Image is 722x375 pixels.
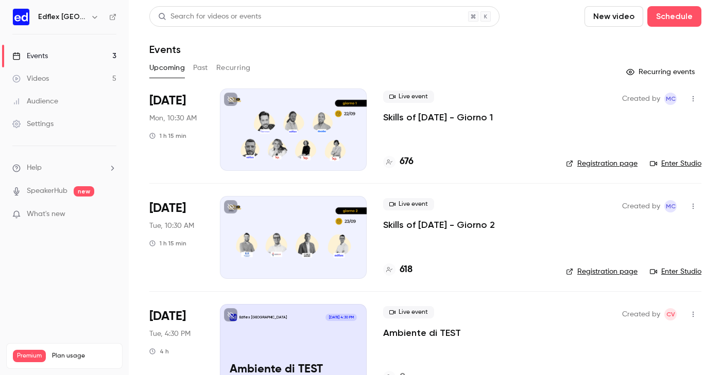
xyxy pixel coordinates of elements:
[12,163,116,173] li: help-dropdown-opener
[585,6,643,27] button: New video
[27,209,65,220] span: What's new
[149,239,186,247] div: 1 h 15 min
[12,119,54,129] div: Settings
[650,266,701,277] a: Enter Studio
[52,352,116,360] span: Plan usage
[383,306,434,318] span: Live event
[27,186,67,197] a: SpeakerHub
[38,12,87,22] h6: Edflex [GEOGRAPHIC_DATA]
[149,113,197,123] span: Mon, 10:30 AM
[193,60,208,76] button: Past
[149,329,191,339] span: Tue, 4:30 PM
[149,200,186,217] span: [DATE]
[12,74,49,84] div: Videos
[622,200,660,212] span: Created by
[13,9,29,25] img: Edflex Italy
[666,93,676,105] span: MC
[400,155,414,169] h4: 676
[325,314,356,321] span: [DATE] 4:30 PM
[149,347,169,355] div: 4 h
[158,11,261,22] div: Search for videos or events
[664,93,677,105] span: Manon Cousin
[149,43,181,56] h1: Events
[104,210,116,219] iframe: Noticeable Trigger
[622,64,701,80] button: Recurring events
[239,315,287,320] p: Edflex [GEOGRAPHIC_DATA]
[383,91,434,103] span: Live event
[13,350,46,362] span: Premium
[400,263,412,277] h4: 618
[622,93,660,105] span: Created by
[383,111,493,123] a: Skills of [DATE] - Giorno 1
[664,200,677,212] span: Manon Cousin
[74,186,94,197] span: new
[566,158,638,169] a: Registration page
[149,132,186,140] div: 1 h 15 min
[383,155,414,169] a: 676
[149,60,185,76] button: Upcoming
[12,51,48,61] div: Events
[149,308,186,325] span: [DATE]
[383,198,434,210] span: Live event
[149,196,203,278] div: Sep 23 Tue, 10:30 AM (Europe/Berlin)
[666,200,676,212] span: MC
[566,266,638,277] a: Registration page
[27,163,42,173] span: Help
[664,308,677,320] span: Concetta Virga
[12,96,58,106] div: Audience
[383,219,495,231] a: Skills of [DATE] - Giorno 2
[383,327,461,339] a: Ambiente di TEST
[647,6,701,27] button: Schedule
[149,88,203,171] div: Sep 22 Mon, 10:30 AM (Europe/Berlin)
[216,60,251,76] button: Recurring
[622,308,660,320] span: Created by
[383,263,412,277] a: 618
[666,308,675,320] span: CV
[149,221,194,231] span: Tue, 10:30 AM
[650,158,701,169] a: Enter Studio
[149,93,186,109] span: [DATE]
